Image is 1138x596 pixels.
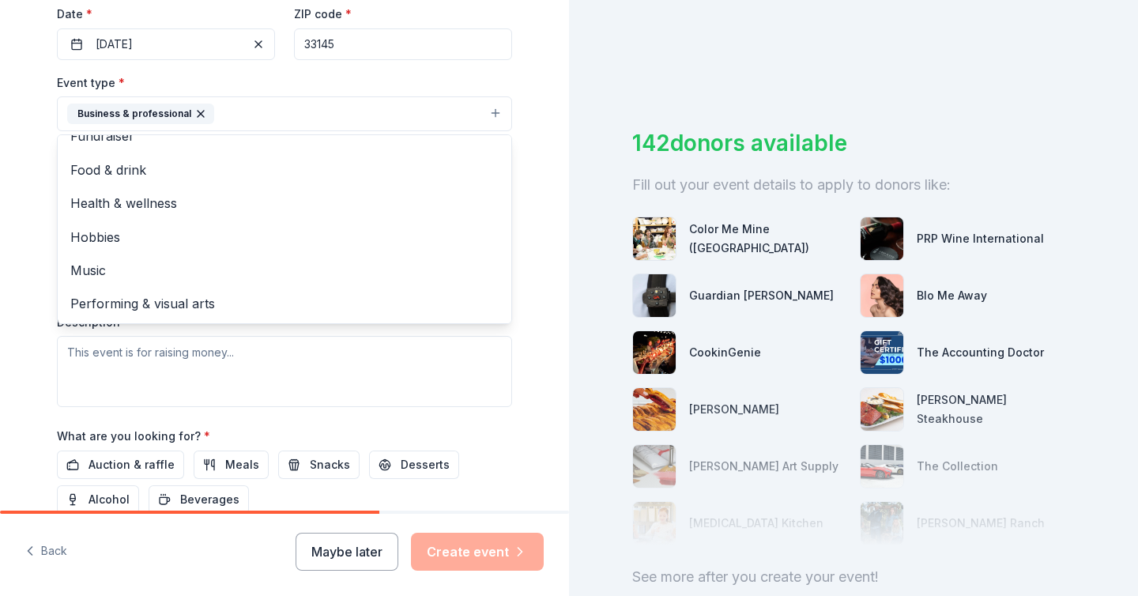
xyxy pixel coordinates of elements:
[70,126,499,146] span: Fundraiser
[70,260,499,281] span: Music
[67,104,214,124] div: Business & professional
[57,96,512,131] button: Business & professional
[70,160,499,180] span: Food & drink
[70,227,499,247] span: Hobbies
[70,193,499,213] span: Health & wellness
[70,293,499,314] span: Performing & visual arts
[57,134,512,324] div: Business & professional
